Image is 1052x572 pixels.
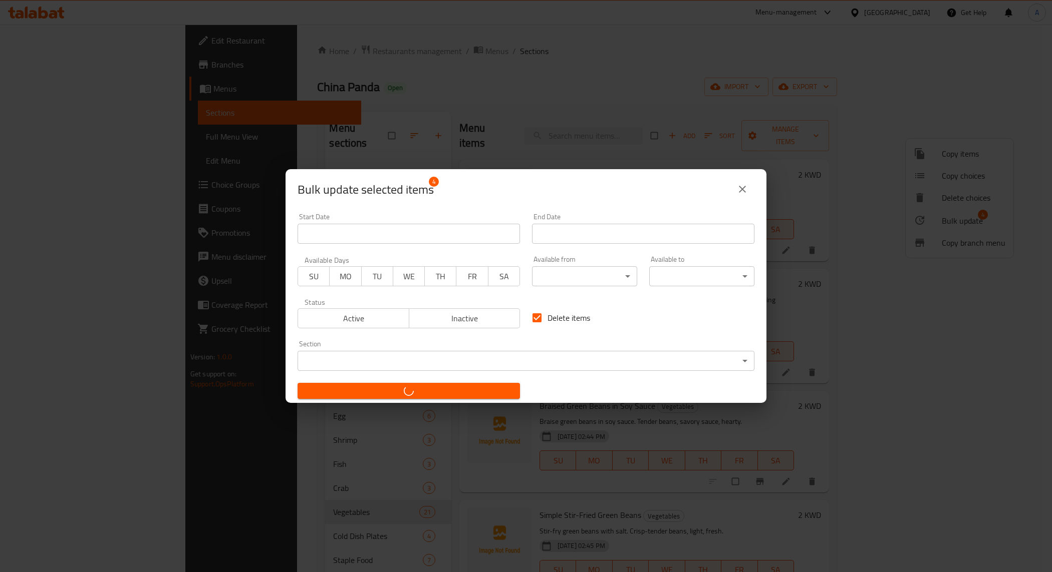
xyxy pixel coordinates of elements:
span: Inactive [413,311,516,326]
div: ​ [649,266,754,286]
span: TU [366,269,389,284]
button: TU [361,266,393,286]
button: FR [456,266,488,286]
span: FR [460,269,484,284]
span: TH [429,269,452,284]
span: MO [334,269,357,284]
div: ​ [298,351,754,371]
div: ​ [532,266,637,286]
span: Delete items [548,312,590,324]
button: TH [424,266,456,286]
button: SU [298,266,330,286]
span: Active [302,311,405,326]
button: Active [298,308,409,328]
span: Selected items count [298,182,434,198]
button: SA [488,266,520,286]
span: 4 [429,177,439,187]
span: SU [302,269,326,284]
button: MO [329,266,361,286]
button: WE [393,266,425,286]
button: close [730,177,754,201]
button: Inactive [409,308,520,328]
span: SA [492,269,516,284]
span: WE [397,269,421,284]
